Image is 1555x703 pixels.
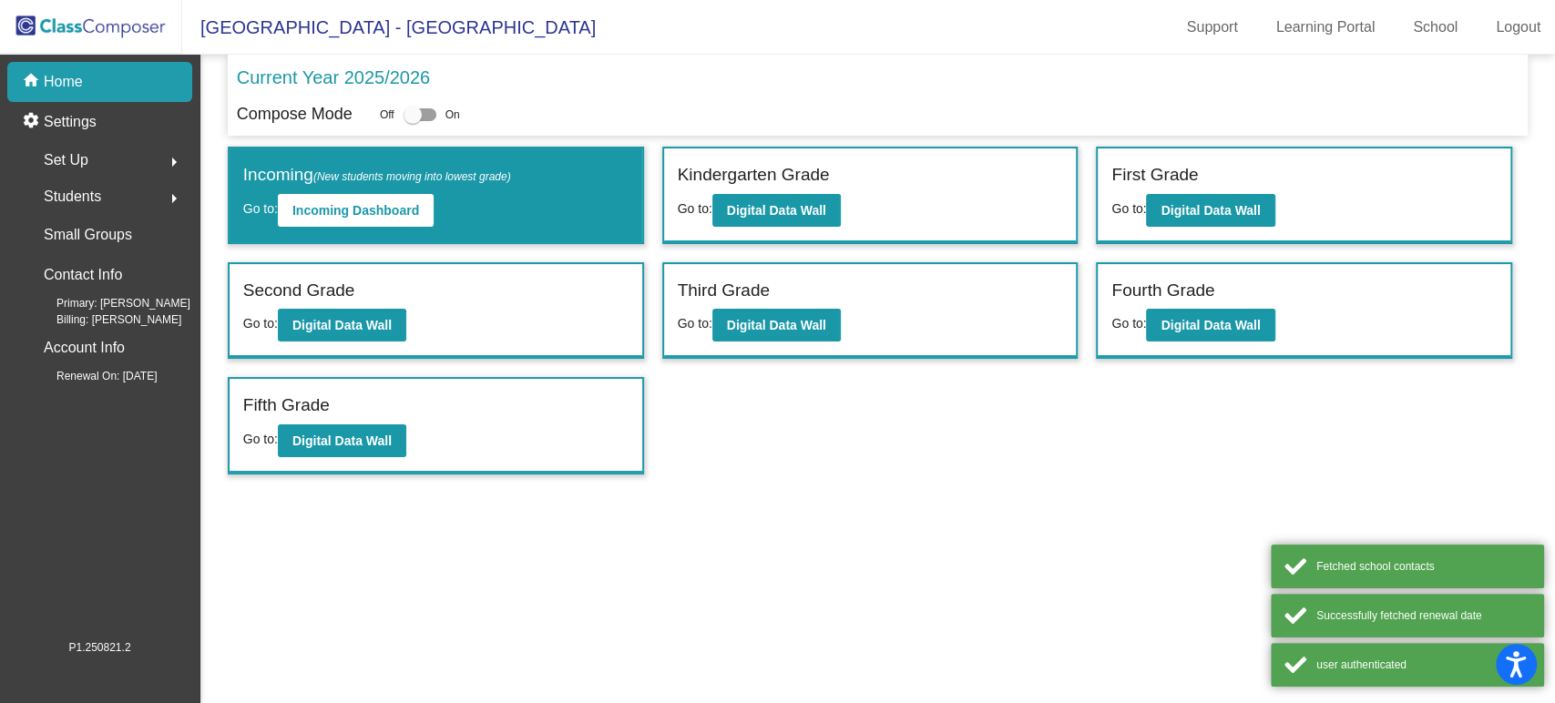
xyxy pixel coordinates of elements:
span: Off [380,107,394,123]
b: Digital Data Wall [1161,203,1260,218]
span: Go to: [1111,201,1146,216]
p: Account Info [44,335,125,361]
b: Incoming Dashboard [292,203,419,218]
label: Fourth Grade [1111,278,1214,304]
span: Go to: [243,316,278,331]
span: Go to: [243,201,278,216]
span: Set Up [44,148,88,173]
mat-icon: arrow_right [163,151,185,173]
a: Support [1172,13,1253,42]
button: Incoming Dashboard [278,194,434,227]
mat-icon: settings [22,111,44,133]
p: Current Year 2025/2026 [237,64,430,91]
span: (New students moving into lowest grade) [313,170,511,183]
span: Go to: [1111,316,1146,331]
b: Digital Data Wall [727,203,826,218]
b: Digital Data Wall [292,433,392,448]
span: Renewal On: [DATE] [27,368,157,384]
p: Home [44,71,83,93]
b: Digital Data Wall [292,318,392,332]
span: Go to: [678,201,712,216]
div: Successfully fetched renewal date [1316,607,1530,624]
a: Learning Portal [1262,13,1390,42]
div: user authenticated [1316,657,1530,673]
button: Digital Data Wall [278,424,406,457]
a: School [1398,13,1472,42]
mat-icon: home [22,71,44,93]
button: Digital Data Wall [712,194,841,227]
b: Digital Data Wall [1161,318,1260,332]
b: Digital Data Wall [727,318,826,332]
label: Incoming [243,162,511,188]
span: Billing: [PERSON_NAME] [27,311,181,328]
a: Logout [1481,13,1555,42]
span: Go to: [678,316,712,331]
label: First Grade [1111,162,1198,188]
label: Kindergarten Grade [678,162,830,188]
label: Second Grade [243,278,355,304]
span: [GEOGRAPHIC_DATA] - [GEOGRAPHIC_DATA] [182,13,596,42]
span: Students [44,184,101,209]
button: Digital Data Wall [1146,309,1274,341]
button: Digital Data Wall [1146,194,1274,227]
span: On [445,107,460,123]
p: Settings [44,111,97,133]
label: Third Grade [678,278,770,304]
span: Go to: [243,432,278,446]
label: Fifth Grade [243,392,330,419]
p: Contact Info [44,262,122,288]
p: Small Groups [44,222,132,248]
button: Digital Data Wall [712,309,841,341]
p: Compose Mode [237,102,353,127]
span: Primary: [PERSON_NAME] [27,295,190,311]
div: Fetched school contacts [1316,558,1530,575]
button: Digital Data Wall [278,309,406,341]
mat-icon: arrow_right [163,188,185,209]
